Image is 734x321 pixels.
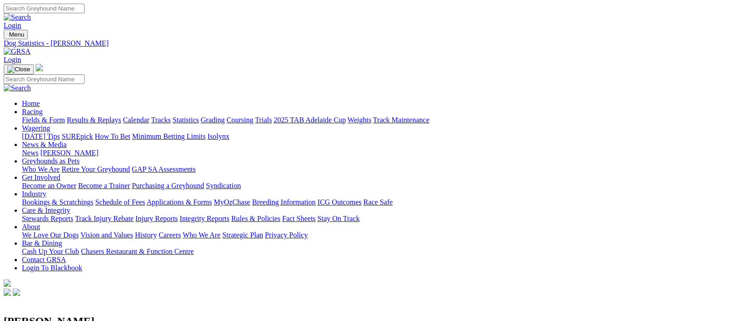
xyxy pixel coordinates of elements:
a: Wagering [22,124,50,132]
a: Coursing [227,116,253,124]
a: Stewards Reports [22,215,73,222]
a: Cash Up Your Club [22,247,79,255]
img: Close [7,66,30,73]
a: Contact GRSA [22,256,66,263]
a: News [22,149,38,157]
a: Login [4,56,21,63]
a: Syndication [206,182,241,189]
span: Menu [9,31,24,38]
div: Care & Integrity [22,215,730,223]
a: Injury Reports [135,215,178,222]
a: Rules & Policies [231,215,280,222]
a: 2025 TAB Adelaide Cup [274,116,346,124]
div: Racing [22,116,730,124]
div: Get Involved [22,182,730,190]
a: Bookings & Scratchings [22,198,93,206]
a: Tracks [151,116,171,124]
a: We Love Our Dogs [22,231,79,239]
a: Home [22,100,40,107]
img: facebook.svg [4,289,11,296]
a: Bar & Dining [22,239,62,247]
div: Greyhounds as Pets [22,165,730,174]
img: Search [4,13,31,21]
a: Careers [158,231,181,239]
a: Who We Are [183,231,221,239]
a: Grading [201,116,225,124]
img: logo-grsa-white.png [4,279,11,287]
a: Privacy Policy [265,231,308,239]
a: GAP SA Assessments [132,165,196,173]
a: Racing [22,108,42,116]
a: Weights [348,116,371,124]
div: About [22,231,730,239]
img: twitter.svg [13,289,20,296]
a: Applications & Forms [147,198,212,206]
a: Isolynx [207,132,229,140]
a: Industry [22,190,46,198]
img: Search [4,84,31,92]
a: Trials [255,116,272,124]
a: Care & Integrity [22,206,70,214]
a: Breeding Information [252,198,316,206]
div: Wagering [22,132,730,141]
input: Search [4,4,84,13]
a: Track Maintenance [373,116,429,124]
a: Strategic Plan [222,231,263,239]
a: Become a Trainer [78,182,130,189]
a: Results & Replays [67,116,121,124]
a: Become an Owner [22,182,76,189]
a: Fact Sheets [282,215,316,222]
button: Toggle navigation [4,64,34,74]
a: Greyhounds as Pets [22,157,79,165]
a: Who We Are [22,165,60,173]
a: Get Involved [22,174,60,181]
div: Bar & Dining [22,247,730,256]
img: GRSA [4,47,31,56]
a: About [22,223,40,231]
a: Integrity Reports [180,215,229,222]
a: Track Injury Rebate [75,215,133,222]
button: Toggle navigation [4,30,28,39]
a: Race Safe [363,198,392,206]
a: MyOzChase [214,198,250,206]
div: News & Media [22,149,730,157]
a: Schedule of Fees [95,198,145,206]
a: How To Bet [95,132,131,140]
a: Retire Your Greyhound [62,165,130,173]
a: Dog Statistics - [PERSON_NAME] [4,39,730,47]
input: Search [4,74,84,84]
div: Industry [22,198,730,206]
a: Login [4,21,21,29]
a: [DATE] Tips [22,132,60,140]
a: Minimum Betting Limits [132,132,206,140]
a: Purchasing a Greyhound [132,182,204,189]
a: News & Media [22,141,67,148]
a: History [135,231,157,239]
a: Vision and Values [80,231,133,239]
a: Login To Blackbook [22,264,82,272]
a: Stay On Track [317,215,359,222]
a: Fields & Form [22,116,65,124]
img: logo-grsa-white.png [36,64,43,71]
a: Statistics [173,116,199,124]
a: SUREpick [62,132,93,140]
a: [PERSON_NAME] [40,149,98,157]
a: Chasers Restaurant & Function Centre [81,247,194,255]
a: Calendar [123,116,149,124]
a: ICG Outcomes [317,198,361,206]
